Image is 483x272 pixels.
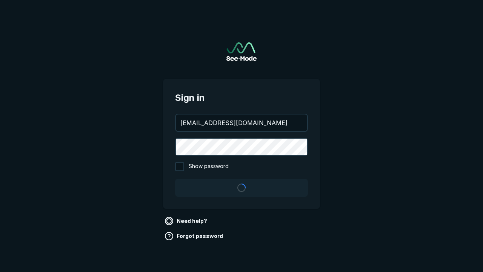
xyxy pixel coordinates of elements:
img: See-Mode Logo [226,42,257,61]
a: Go to sign in [226,42,257,61]
span: Sign in [175,91,308,105]
span: Show password [189,162,229,171]
a: Need help? [163,215,210,227]
input: your@email.com [176,114,307,131]
a: Forgot password [163,230,226,242]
